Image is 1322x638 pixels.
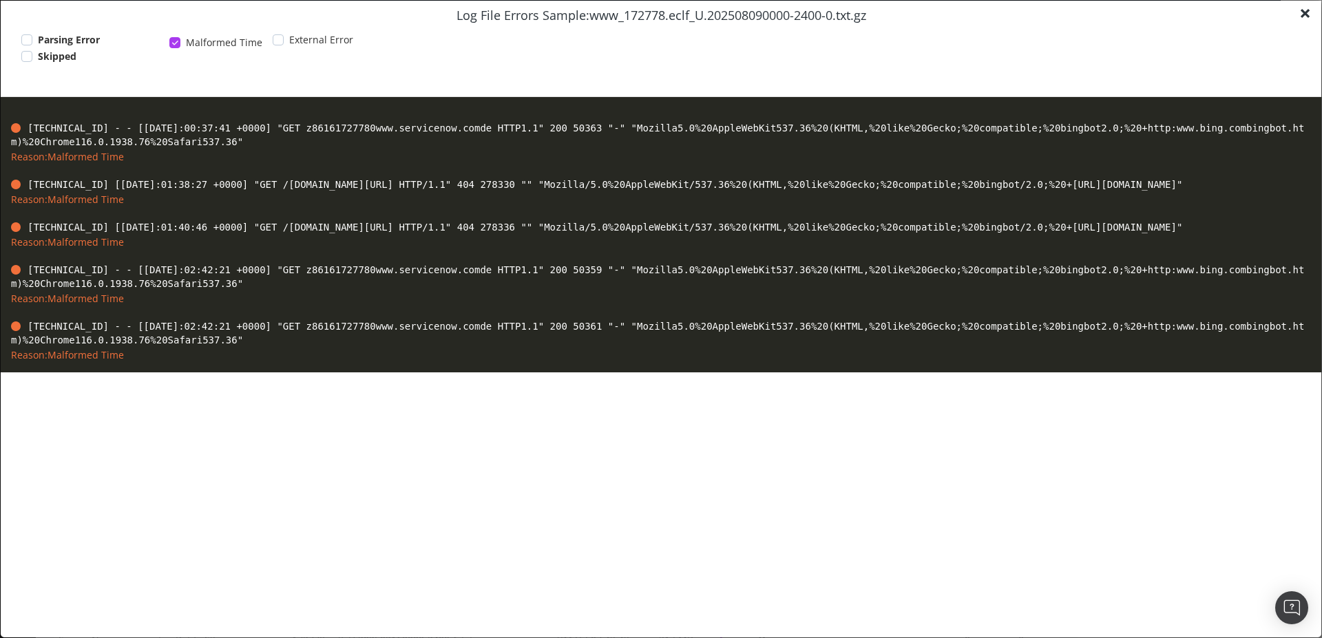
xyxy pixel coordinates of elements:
span: Reason: Malformed Time [11,292,124,305]
span: Parsing Error [38,33,100,47]
span: Malformed Time [186,36,262,50]
span: [TECHNICAL_ID] - - [[DATE]:02:42:21 +0000] "GET z86161727780www.servicenow.comde HTTP1.1" 200 503... [11,264,1304,289]
h2: Log File Errors Sample: www_172778.eclf_U.202508090000-2400-0.txt.gz [21,9,1301,23]
span: [TECHNICAL_ID] [[DATE]:01:38:27 +0000] "GET /[DOMAIN_NAME][URL] HTTP/1.1" 404 278330 "" "Mozilla/... [28,179,1182,190]
span: Skipped [38,50,76,63]
span: [TECHNICAL_ID] - - [[DATE]:00:37:41 +0000] "GET z86161727780www.servicenow.comde HTTP1.1" 200 503... [11,123,1304,147]
span: External Error [289,33,353,47]
div: Open Intercom Messenger [1275,591,1308,624]
span: [TECHNICAL_ID] - - [[DATE]:02:42:21 +0000] "GET z86161727780www.servicenow.comde HTTP1.1" 200 503... [11,321,1304,345]
span: Reason: Malformed Time [11,348,124,361]
span: Reason: Malformed Time [11,150,124,163]
span: Reason: Malformed Time [11,193,124,206]
span: Reason: Malformed Time [11,235,124,248]
span: [TECHNICAL_ID] [[DATE]:01:40:46 +0000] "GET /[DOMAIN_NAME][URL] HTTP/1.1" 404 278336 "" "Mozilla/... [28,222,1182,233]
